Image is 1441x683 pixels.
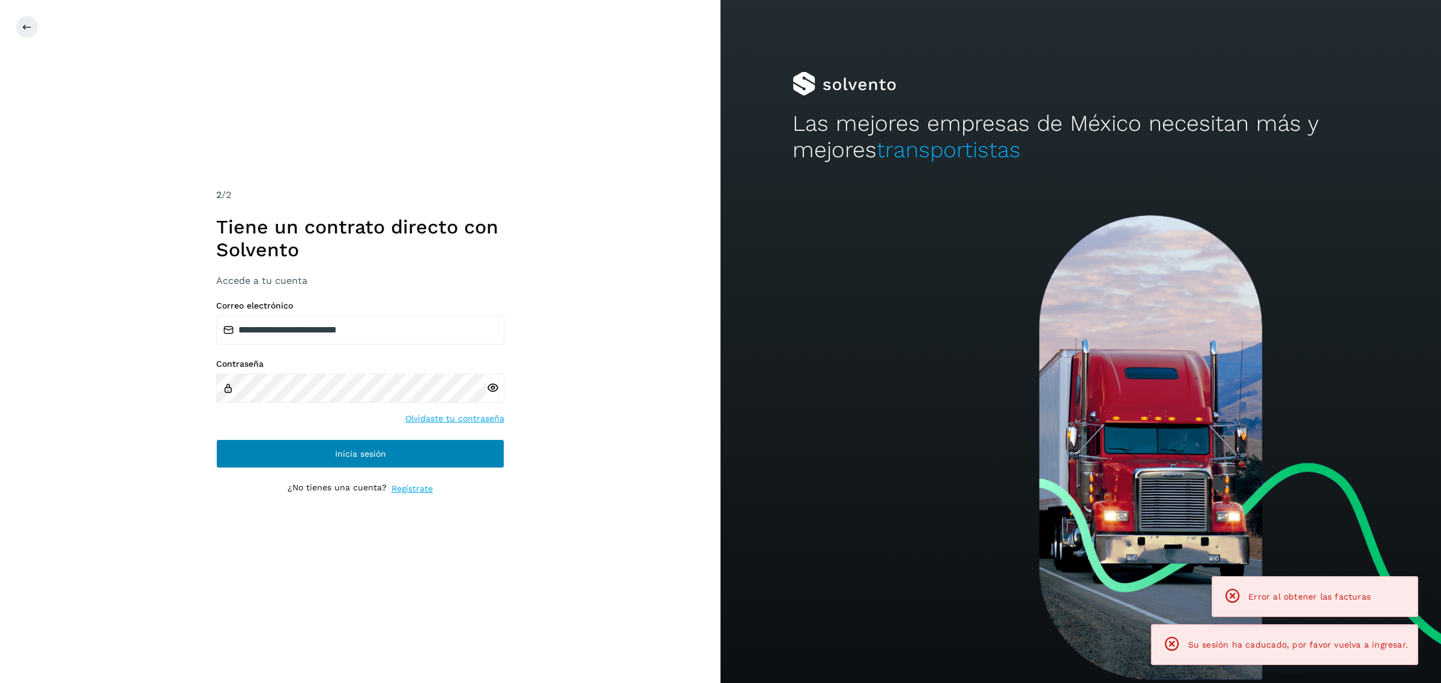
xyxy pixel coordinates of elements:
p: ¿No tienes una cuenta? [288,483,387,495]
button: Inicia sesión [216,439,504,468]
h1: Tiene un contrato directo con Solvento [216,215,504,262]
span: Error al obtener las facturas [1248,592,1371,601]
a: Olvidaste tu contraseña [405,412,504,425]
label: Correo electrónico [216,301,504,311]
h3: Accede a tu cuenta [216,275,504,286]
label: Contraseña [216,359,504,369]
div: /2 [216,188,504,202]
a: Regístrate [391,483,433,495]
span: transportistas [877,137,1021,163]
span: 2 [216,189,222,200]
span: Su sesión ha caducado, por favor vuelva a ingresar. [1188,640,1408,649]
span: Inicia sesión [335,450,386,458]
h2: Las mejores empresas de México necesitan más y mejores [793,110,1369,164]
